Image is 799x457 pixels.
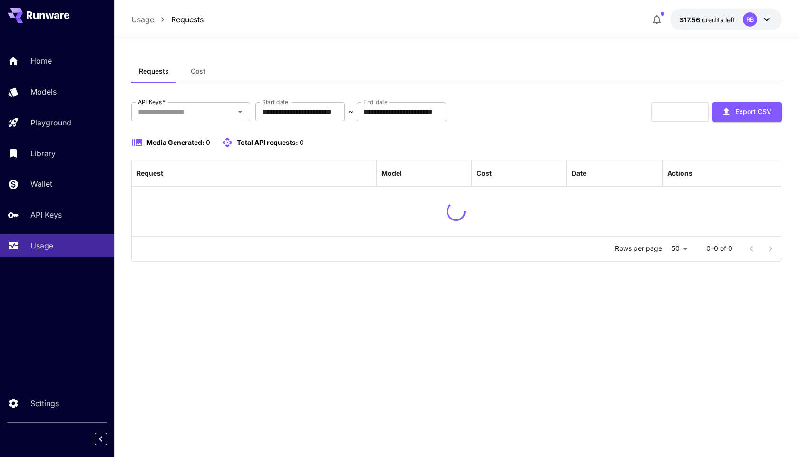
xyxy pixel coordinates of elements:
span: Requests [139,67,169,76]
div: Request [136,169,163,177]
div: Actions [667,169,692,177]
span: credits left [702,16,735,24]
p: Wallet [30,178,52,190]
button: Collapse sidebar [95,433,107,445]
p: Settings [30,398,59,409]
p: Library [30,148,56,159]
span: Total API requests: [237,138,298,146]
div: $17.56264 [680,15,735,25]
div: Cost [477,169,492,177]
span: 0 [206,138,210,146]
label: API Keys [138,98,166,106]
label: Start date [262,98,288,106]
a: Usage [131,14,154,25]
label: End date [363,98,387,106]
button: $17.56264RB [670,9,782,30]
button: Export CSV [712,102,782,122]
button: Open [234,105,247,118]
p: Models [30,86,57,97]
div: 50 [668,242,691,256]
p: API Keys [30,209,62,220]
p: Rows per page: [615,244,664,253]
div: RB [743,12,757,27]
div: Collapse sidebar [102,430,114,447]
span: $17.56 [680,16,702,24]
div: Model [381,169,402,177]
p: Playground [30,117,71,128]
p: Usage [30,240,53,251]
p: ~ [348,106,353,117]
nav: breadcrumb [131,14,204,25]
span: Media Generated: [146,138,205,146]
span: Cost [191,67,205,76]
a: Requests [171,14,204,25]
p: Home [30,55,52,67]
div: Date [572,169,586,177]
span: 0 [300,138,304,146]
p: 0–0 of 0 [706,244,732,253]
